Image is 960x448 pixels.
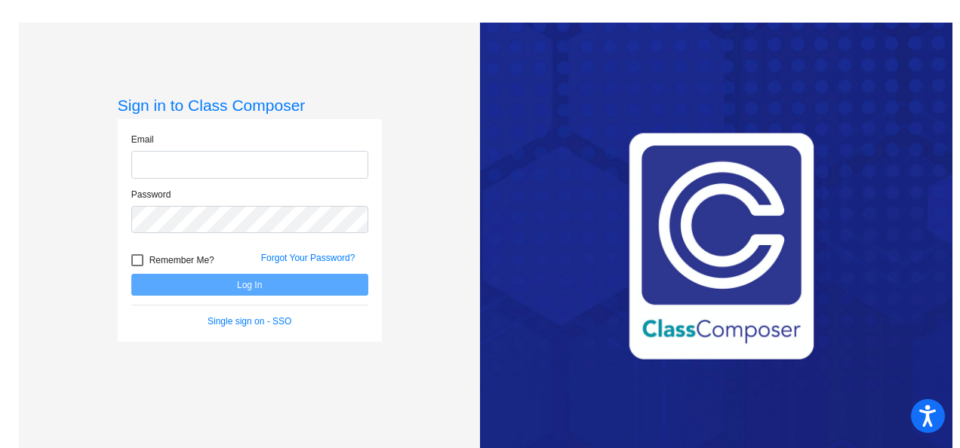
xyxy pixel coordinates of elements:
button: Log In [131,274,368,296]
span: Remember Me? [149,251,214,269]
label: Email [131,133,154,146]
a: Forgot Your Password? [261,253,355,263]
a: Single sign on - SSO [208,316,291,327]
label: Password [131,188,171,201]
h3: Sign in to Class Composer [118,96,382,115]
